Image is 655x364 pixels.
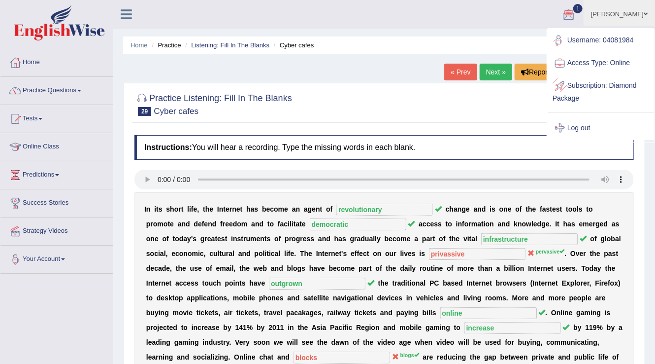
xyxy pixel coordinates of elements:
[482,205,486,213] b: d
[264,235,267,243] b: t
[266,205,270,213] b: e
[458,205,462,213] b: n
[377,235,381,243] b: y
[389,235,393,243] b: e
[338,235,342,243] b: a
[357,235,361,243] b: a
[360,235,365,243] b: d
[462,220,464,228] b: f
[284,205,288,213] b: e
[573,205,577,213] b: o
[290,220,292,228] b: l
[422,235,426,243] b: p
[191,41,269,49] a: Listening: Fill In The Blanks
[532,205,536,213] b: e
[426,235,430,243] b: a
[458,220,462,228] b: n
[434,220,438,228] b: s
[611,235,616,243] b: b
[354,235,357,243] b: r
[537,220,542,228] b: d
[310,235,314,243] b: s
[146,205,151,213] b: n
[433,235,435,243] b: t
[477,205,482,213] b: n
[170,220,174,228] b: e
[557,220,559,228] b: t
[200,235,205,243] b: g
[296,205,300,213] b: n
[218,250,220,257] b: l
[446,205,450,213] b: c
[536,249,564,255] sup: pervasive
[232,250,234,257] b: l
[153,220,158,228] b: o
[207,235,211,243] b: e
[548,117,654,140] a: Log out
[197,205,199,213] b: ,
[300,235,302,243] b: r
[342,235,346,243] b: s
[138,107,151,116] span: 29
[187,235,191,243] b: y
[146,220,151,228] b: p
[198,220,202,228] b: e
[160,250,164,257] b: a
[274,205,278,213] b: o
[213,250,218,257] b: u
[154,205,156,213] b: i
[188,250,192,257] b: o
[423,220,426,228] b: c
[308,205,312,213] b: g
[164,250,166,257] b: l
[522,220,526,228] b: o
[0,161,113,186] a: Predictions
[619,235,621,243] b: l
[491,205,495,213] b: s
[154,250,158,257] b: c
[605,235,607,243] b: l
[526,205,528,213] b: t
[579,220,583,228] b: e
[0,218,113,242] a: Strategy Videos
[219,205,224,213] b: n
[475,235,477,243] b: l
[0,49,113,73] a: Home
[178,205,181,213] b: r
[150,250,155,257] b: o
[220,220,223,228] b: f
[204,235,207,243] b: r
[334,235,339,243] b: h
[607,235,611,243] b: o
[531,220,533,228] b: l
[246,235,251,243] b: u
[546,220,550,228] b: e
[556,220,557,228] b: I
[548,29,654,52] a: Username: 04081984
[170,205,174,213] b: h
[560,205,562,213] b: t
[550,220,552,228] b: .
[217,205,219,213] b: I
[223,205,226,213] b: t
[415,235,419,243] b: a
[303,235,307,243] b: e
[183,235,187,243] b: a
[229,220,233,228] b: e
[593,220,595,228] b: r
[450,205,454,213] b: h
[181,205,184,213] b: t
[302,220,306,228] b: e
[0,77,113,102] a: Practice Questions
[175,235,179,243] b: o
[166,205,170,213] b: s
[430,235,432,243] b: r
[241,220,247,228] b: m
[163,235,167,243] b: o
[251,220,255,228] b: a
[490,220,494,228] b: n
[469,220,471,228] b: r
[429,248,525,260] input: blank
[292,205,296,213] b: a
[462,205,466,213] b: g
